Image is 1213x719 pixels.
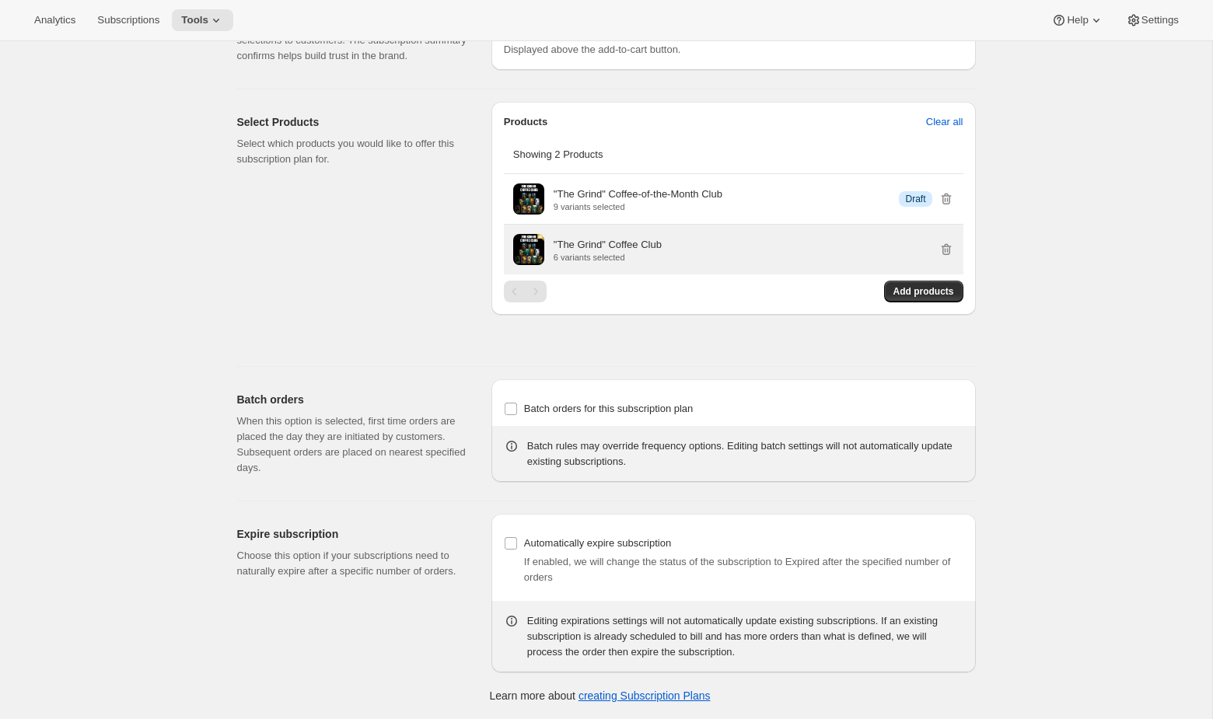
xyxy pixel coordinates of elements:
[579,689,711,702] a: creating Subscription Plans
[1042,9,1113,31] button: Help
[504,114,547,130] p: Products
[917,110,973,134] button: Clear all
[489,688,710,703] p: Learn more about
[97,14,159,26] span: Subscriptions
[1117,9,1188,31] button: Settings
[237,392,467,407] h2: Batch orders
[1067,14,1088,26] span: Help
[926,114,963,130] span: Clear all
[554,187,722,202] p: "The Grind" Coffee-of-the-Month Club
[504,281,547,302] nav: Pagination
[893,285,954,298] span: Add products
[527,438,963,469] div: Batch rules may override frequency options. Editing batch settings will not automatically update ...
[524,556,950,583] span: If enabled, we will change the status of the subscription to Expired after the specified number o...
[527,613,963,660] div: Editing expirations settings will not automatically update existing subscriptions. If an existing...
[504,44,681,55] span: Displayed above the add-to-cart button.
[237,548,467,579] p: Choose this option if your subscriptions need to naturally expire after a specific number of orders.
[905,193,925,205] span: Draft
[524,403,694,414] span: Batch orders for this subscription plan
[237,526,467,542] h2: Expire subscription
[554,202,722,211] p: 9 variants selected
[554,253,662,262] p: 6 variants selected
[237,136,467,167] p: Select which products you would like to offer this subscription plan for.
[25,9,85,31] button: Analytics
[1141,14,1179,26] span: Settings
[237,414,467,476] p: When this option is selected, first time orders are placed the day they are initiated by customer...
[513,183,544,215] img: "The Grind" Coffee-of-the-Month Club
[513,148,603,160] span: Showing 2 Products
[88,9,169,31] button: Subscriptions
[172,9,233,31] button: Tools
[181,14,208,26] span: Tools
[884,281,963,302] button: Add products
[524,537,671,549] span: Automatically expire subscription
[34,14,75,26] span: Analytics
[237,114,467,130] h2: Select Products
[513,234,544,265] img: "The Grind" Coffee Club
[554,237,662,253] p: "The Grind" Coffee Club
